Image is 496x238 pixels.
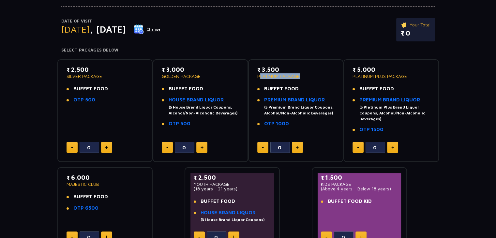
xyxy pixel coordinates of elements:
p: YOUTH PACKAGE [194,182,271,186]
span: BUFFET FOOD [73,86,108,91]
span: [DATE] [61,24,90,35]
img: plus [201,146,203,149]
p: SILVER PACKAGE [67,74,144,79]
img: minus [325,237,327,238]
p: PLATINUM PACKAGE [257,74,335,79]
div: (5 House Brand Liquor Coupons, Alcohol/Non-Alcoholic Beverages) [169,104,239,116]
a: PREMIUM BRAND LIQUOR [264,97,325,102]
a: PREMIUM BRAND LIQUOR [359,97,420,102]
a: OTP 500 [169,121,190,126]
p: ₹ 3,500 [257,65,335,74]
p: Your Total [401,21,430,28]
span: BUFFET FOOD [201,198,235,204]
div: (5 Platinum Plus Brand Liquor Coupons, Alcohol/Non-Alcoholic Beverages) [359,104,430,122]
a: OTP 1000 [264,121,289,126]
p: ₹ 1,500 [321,173,398,182]
p: MAJESTIC CLUB [67,182,144,186]
img: minus [357,147,359,148]
p: GOLDEN PACKAGE [162,74,239,79]
a: OTP 6500 [73,205,98,211]
img: plus [105,146,108,149]
a: OTP 1500 [359,126,383,132]
img: plus [391,146,394,149]
p: (Above 4 years - Below 18 years) [321,186,398,191]
img: minus [198,237,200,238]
img: minus [71,237,73,238]
p: ₹ 6,000 [67,173,144,182]
button: Change [134,24,161,35]
img: minus [166,147,168,148]
span: BUFFET FOOD KID [328,198,372,204]
h4: Select Packages Below [61,48,435,53]
p: ₹ 2,500 [194,173,271,182]
span: BUFFET FOOD [264,86,299,91]
img: plus [296,146,299,149]
img: ticket [401,21,408,28]
a: HOUSE BRAND LIQUOR [169,97,224,102]
img: minus [71,147,73,148]
span: BUFFET FOOD [359,86,394,91]
a: OTP 500 [73,97,95,102]
p: KIDS PACKAGE [321,182,398,186]
p: ₹ 0 [401,28,430,38]
p: PLATINUM PLUS PACKAGE [353,74,430,79]
div: (5 Premium Brand Liquor Coupons, Alcohol/Non-Alcoholic Beverages) [264,104,335,116]
a: HOUSE BRAND LIQUOR [201,210,256,215]
span: BUFFET FOOD [73,194,108,199]
p: (18 years - 21 years) [194,186,271,191]
div: (3 House Brand Liquor Coupons) [201,217,264,223]
p: ₹ 3,000 [162,65,239,74]
p: ₹ 5,000 [353,65,430,74]
p: ₹ 2,500 [67,65,144,74]
img: minus [262,147,264,148]
p: Date of Visit [61,18,161,24]
span: , [DATE] [90,24,126,35]
span: BUFFET FOOD [169,86,203,91]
